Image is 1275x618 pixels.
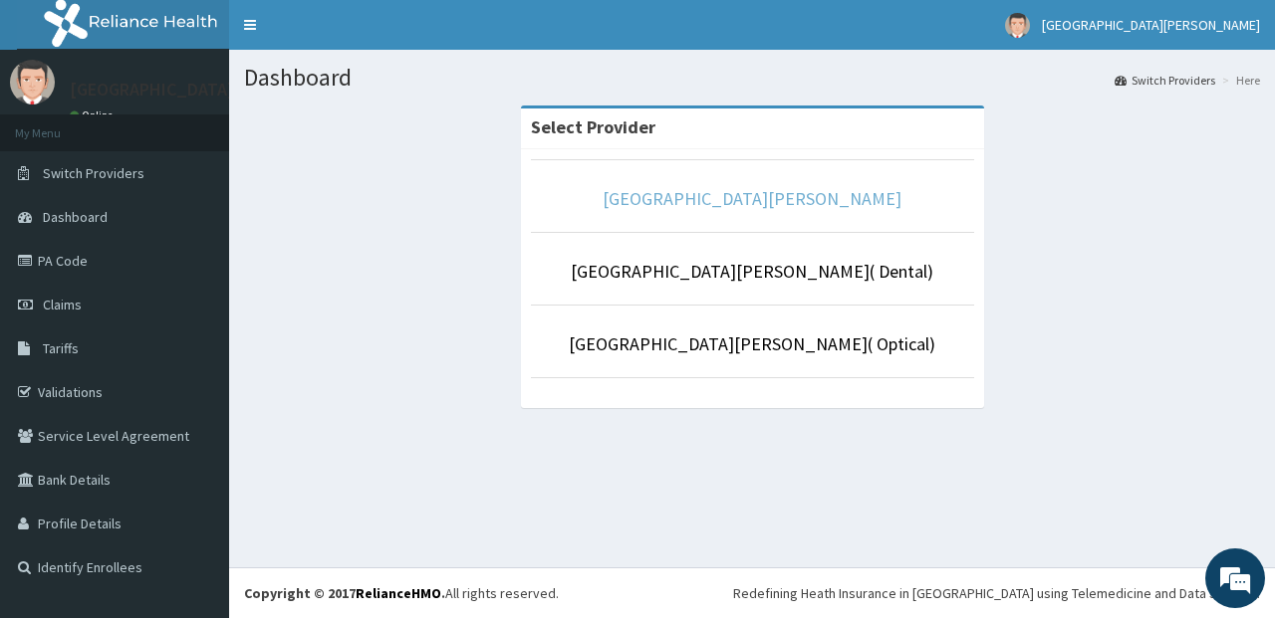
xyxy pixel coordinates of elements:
[603,187,901,210] a: [GEOGRAPHIC_DATA][PERSON_NAME]
[10,60,55,104] img: User Image
[43,164,144,182] span: Switch Providers
[244,584,445,602] strong: Copyright © 2017 .
[531,115,655,138] strong: Select Provider
[356,584,441,602] a: RelianceHMO
[70,108,118,122] a: Online
[43,296,82,313] span: Claims
[70,81,365,99] p: [GEOGRAPHIC_DATA][PERSON_NAME]
[229,567,1275,618] footer: All rights reserved.
[43,208,108,226] span: Dashboard
[1115,72,1215,89] a: Switch Providers
[571,260,933,283] a: [GEOGRAPHIC_DATA][PERSON_NAME]( Dental)
[569,332,935,355] a: [GEOGRAPHIC_DATA][PERSON_NAME]( Optical)
[244,65,1260,91] h1: Dashboard
[1005,13,1030,38] img: User Image
[733,583,1260,603] div: Redefining Heath Insurance in [GEOGRAPHIC_DATA] using Telemedicine and Data Science!
[1217,72,1260,89] li: Here
[1042,16,1260,34] span: [GEOGRAPHIC_DATA][PERSON_NAME]
[43,339,79,357] span: Tariffs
